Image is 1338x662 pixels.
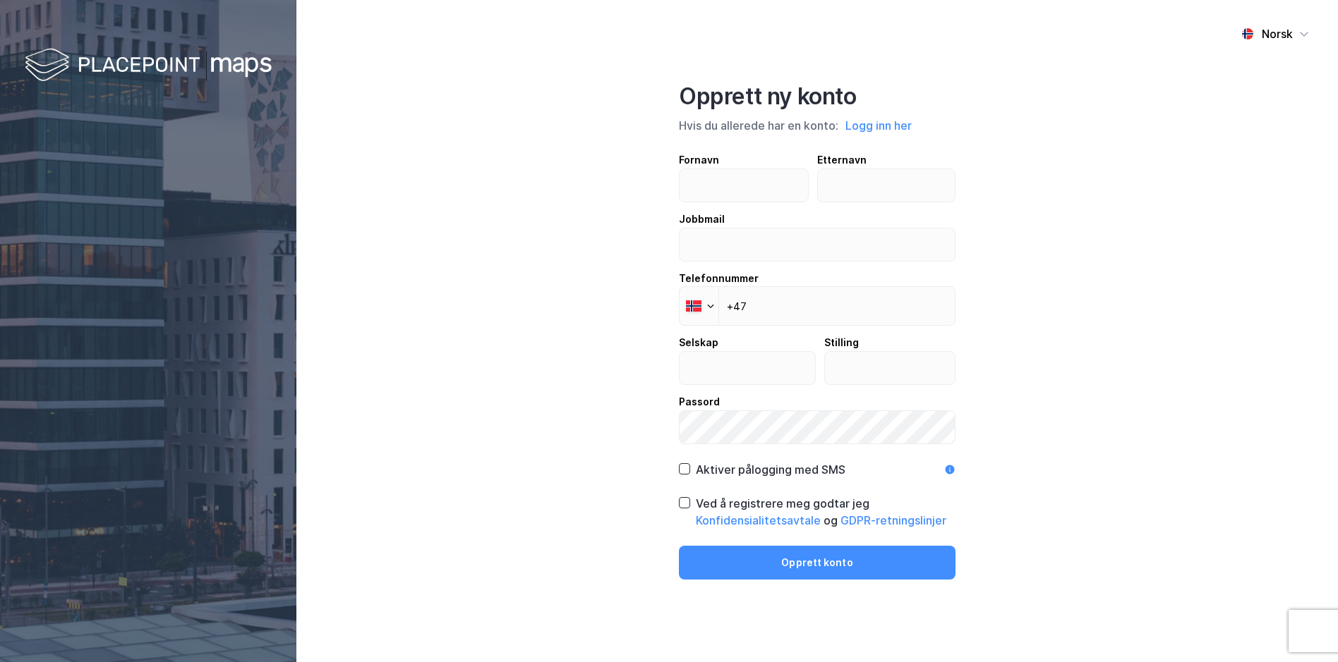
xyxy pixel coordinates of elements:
[841,116,916,135] button: Logg inn her
[679,211,956,228] div: Jobbmail
[679,82,956,111] div: Opprett ny konto
[679,116,956,135] div: Hvis du allerede har en konto:
[824,334,956,351] div: Stilling
[696,461,845,478] div: Aktiver pålogging med SMS
[817,152,956,168] div: Etternavn
[679,286,956,326] input: Telefonnummer
[679,546,956,580] button: Opprett konto
[696,495,956,529] div: Ved å registrere meg godtar jeg og
[679,270,956,287] div: Telefonnummer
[679,393,956,410] div: Passord
[1262,25,1293,42] div: Norsk
[679,152,809,168] div: Fornavn
[680,287,718,325] div: Norway: + 47
[25,45,272,87] img: logo-white.f07954bde2210d2a523dddb988cd2aa7.svg
[679,334,816,351] div: Selskap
